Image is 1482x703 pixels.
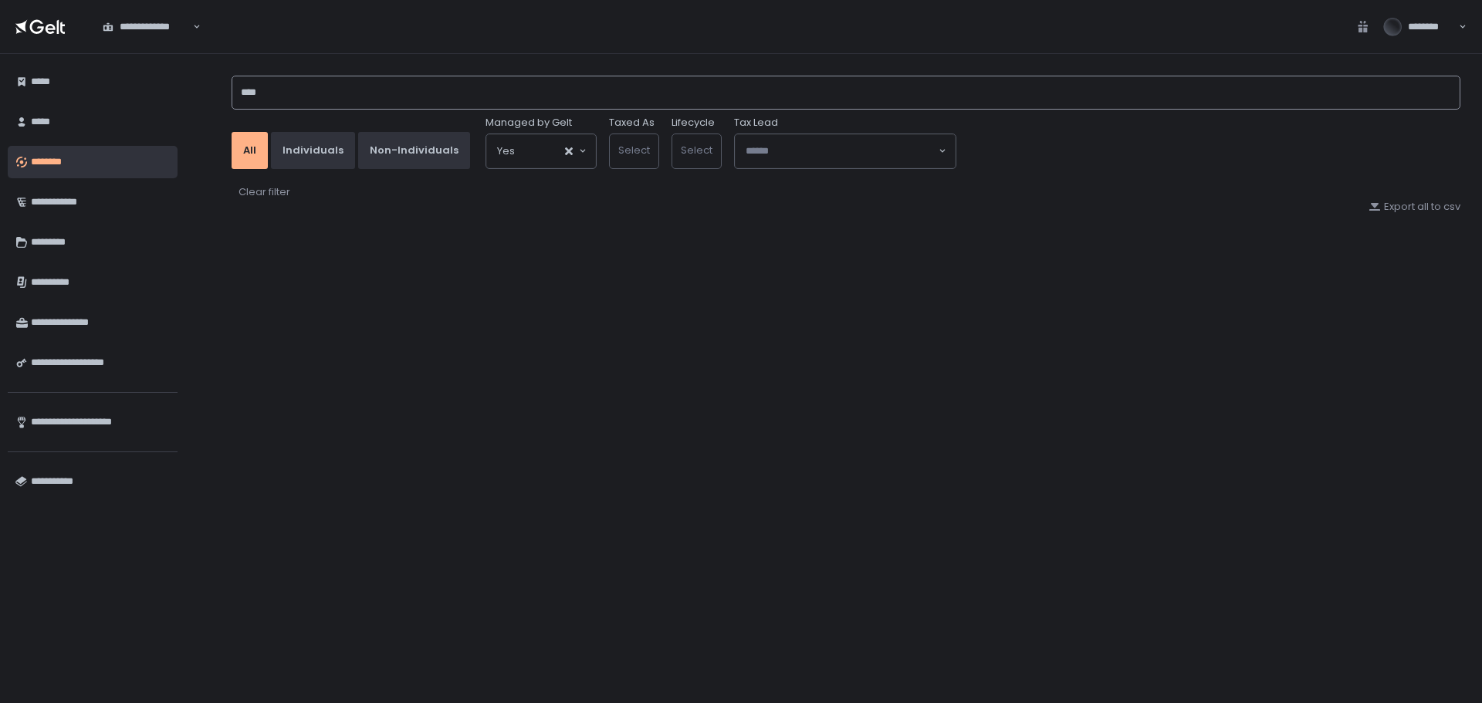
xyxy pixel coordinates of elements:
[734,116,778,130] span: Tax Lead
[565,147,573,155] button: Clear Selected
[238,184,291,200] button: Clear filter
[746,144,937,159] input: Search for option
[232,132,268,169] button: All
[93,11,201,43] div: Search for option
[358,132,470,169] button: Non-Individuals
[370,144,458,157] div: Non-Individuals
[609,116,655,130] label: Taxed As
[681,143,712,157] span: Select
[239,185,290,199] div: Clear filter
[672,116,715,130] label: Lifecycle
[271,132,355,169] button: Individuals
[486,134,596,168] div: Search for option
[497,144,515,159] span: Yes
[486,116,572,130] span: Managed by Gelt
[515,144,563,159] input: Search for option
[283,144,343,157] div: Individuals
[618,143,650,157] span: Select
[243,144,256,157] div: All
[735,134,956,168] div: Search for option
[1369,200,1460,214] button: Export all to csv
